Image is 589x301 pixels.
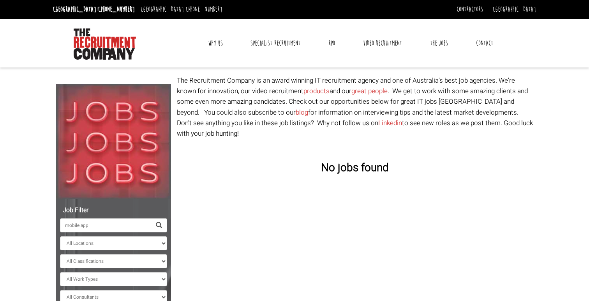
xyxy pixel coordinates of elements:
[470,34,499,53] a: Contact
[74,28,136,60] img: The Recruitment Company
[202,34,229,53] a: Why Us
[303,86,330,96] a: products
[424,34,454,53] a: The Jobs
[457,5,483,14] a: Contractors
[323,34,341,53] a: RPO
[51,3,137,16] li: [GEOGRAPHIC_DATA]:
[60,218,151,232] input: Search
[493,5,536,14] a: [GEOGRAPHIC_DATA]
[139,3,224,16] li: [GEOGRAPHIC_DATA]:
[186,5,222,14] a: [PHONE_NUMBER]
[60,207,167,214] h5: Job Filter
[98,5,135,14] a: [PHONE_NUMBER]
[351,86,388,96] a: great people
[56,84,171,199] img: Jobs, Jobs, Jobs
[177,75,533,139] p: The Recruitment Company is an award winning IT recruitment agency and one of Australia's best job...
[296,108,308,117] a: blog
[357,34,408,53] a: Video Recruitment
[177,162,533,174] h3: No jobs found
[245,34,306,53] a: Specialist Recruitment
[378,118,402,128] a: Linkedin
